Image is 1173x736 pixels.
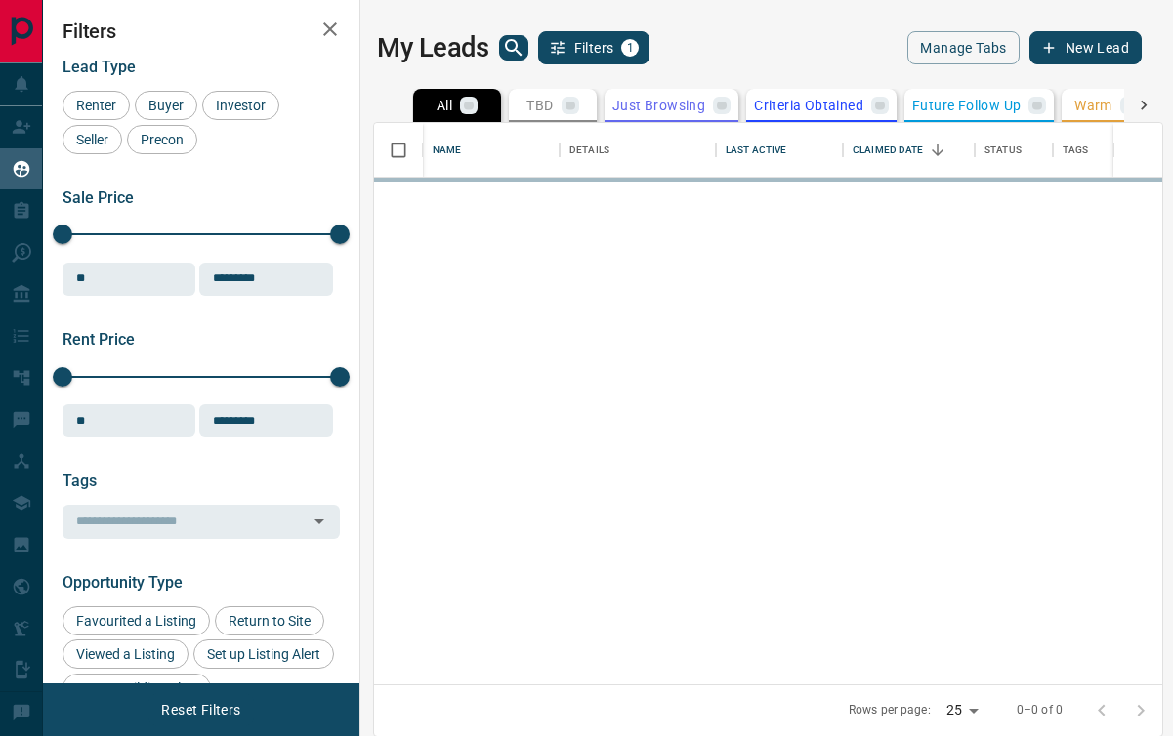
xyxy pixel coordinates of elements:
div: Viewed a Listing [63,639,189,669]
button: search button [499,35,528,61]
h2: Filters [63,20,340,43]
span: Opportunity Type [63,573,183,592]
button: New Lead [1029,31,1142,64]
div: Tags [1063,123,1089,178]
p: Future Follow Up [912,99,1021,112]
button: Reset Filters [148,693,253,726]
div: Name [433,123,462,178]
span: Renter [69,98,123,113]
div: Status [975,123,1053,178]
span: Rent Price [63,330,135,348]
span: Lead Type [63,58,136,76]
span: Precon [134,132,190,147]
span: Viewed a Listing [69,646,182,662]
span: Return to Site [222,613,317,629]
p: Criteria Obtained [754,99,863,112]
div: Seller [63,125,122,154]
div: Status [984,123,1022,178]
div: Details [569,123,609,178]
p: All [437,99,452,112]
div: 25 [939,696,985,724]
div: Favourited a Listing [63,606,210,635]
span: Buyer [142,98,190,113]
span: Tags [63,471,97,490]
button: Filters1 [538,31,650,64]
span: Seller [69,132,115,147]
div: Last Active [716,123,843,178]
div: Buyer [135,91,197,120]
span: Favourited a Listing [69,613,203,629]
div: Name [423,123,560,178]
button: Sort [924,137,951,164]
div: Details [560,123,716,178]
div: Set up Listing Alert [193,639,334,669]
div: Claimed Date [843,123,975,178]
span: 1 [623,41,637,55]
p: Rows per page: [849,702,931,718]
button: Manage Tabs [907,31,1019,64]
div: Precon [127,125,197,154]
p: Just Browsing [612,99,705,112]
p: Warm [1074,99,1112,112]
div: Investor [202,91,279,120]
p: TBD [526,99,553,112]
div: Set up Building Alert [63,674,211,703]
span: Sale Price [63,188,134,207]
button: Open [306,508,333,535]
h1: My Leads [377,32,489,63]
div: Return to Site [215,606,324,635]
span: Set up Listing Alert [200,646,327,662]
div: Last Active [726,123,786,178]
span: Set up Building Alert [69,680,204,696]
span: Investor [209,98,272,113]
div: Claimed Date [853,123,924,178]
div: Renter [63,91,130,120]
p: 0–0 of 0 [1017,702,1063,718]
